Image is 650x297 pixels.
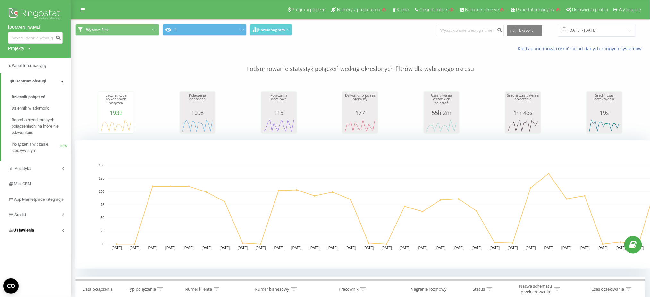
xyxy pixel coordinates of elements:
text: [DATE] [526,246,536,250]
span: Centrum obsługi [15,79,46,83]
div: Numer klienta [185,286,212,292]
svg: A chart. [263,116,295,135]
button: Open CMP widget [3,278,19,294]
span: App Marketplace integracje [14,197,64,202]
span: Panel Informacyjny [12,63,46,68]
div: 115 [263,109,295,116]
span: Analityka [15,166,31,171]
text: [DATE] [436,246,446,250]
button: 1 [163,24,247,36]
text: 75 [101,203,105,207]
text: [DATE] [490,246,500,250]
span: Środki [14,212,26,217]
text: [DATE] [183,246,194,250]
div: Status [473,286,485,292]
span: Raport o nieodebranych połączeniach, na które nie odzwoniono [12,117,67,136]
div: 19s [588,109,620,116]
button: Wybierz Filtr [75,24,159,36]
span: Ustawienia [13,228,34,233]
div: Numer biznesowy [255,286,290,292]
span: Mini CRM [14,182,31,186]
a: [DOMAIN_NAME] [8,24,63,30]
div: Czas trwania wszystkich połączeń [426,93,458,109]
span: Numery z problemami [337,7,381,12]
svg: A chart. [100,116,132,135]
div: Połączenia odebrane [181,93,214,109]
text: [DATE] [148,246,158,250]
span: Dziennik wiadomości [12,105,50,112]
text: 0 [102,242,104,246]
svg: A chart. [426,116,458,135]
span: Klienci [397,7,409,12]
text: [DATE] [130,246,140,250]
div: Łączna liczba wykonanych połączeń [100,93,132,109]
a: Centrum obsługi [1,73,71,89]
text: [DATE] [310,246,320,250]
text: [DATE] [454,246,464,250]
text: [DATE] [328,246,338,250]
text: [DATE] [274,246,284,250]
text: [DATE] [238,246,248,250]
div: Nazwa schematu przekierowania [519,284,553,294]
text: [DATE] [165,246,176,250]
input: Wyszukiwanie według numeru [436,25,504,36]
span: Panel Informacyjny [516,7,554,12]
p: Podsumowanie statystyk połączeń według określonych filtrów dla wybranego okresu [75,52,645,73]
a: Kiedy dane mogą różnić się od danych z innych systemów [518,46,645,52]
button: Harmonogram [250,24,292,36]
text: [DATE] [472,246,482,250]
text: [DATE] [580,246,590,250]
text: [DATE] [598,246,608,250]
text: [DATE] [364,246,374,250]
text: [DATE] [346,246,356,250]
svg: A chart. [507,116,539,135]
div: Typ połączenia [128,286,156,292]
div: Projekty [8,45,24,52]
img: Ringostat logo [8,6,63,22]
span: Wybierz Filtr [86,27,108,32]
text: 125 [99,177,104,180]
span: Wyloguj się [619,7,641,12]
div: Czas oczekiwania [592,286,624,292]
svg: A chart. [181,116,214,135]
span: Harmonogram [258,28,285,32]
div: Nagranie rozmowy [411,286,447,292]
span: Dziennik połączeń [12,94,45,100]
div: Średni czas oczekiwania [588,93,620,109]
a: Dziennik wiadomości [12,103,71,114]
text: [DATE] [562,246,572,250]
text: [DATE] [418,246,428,250]
text: [DATE] [508,246,518,250]
text: [DATE] [256,246,266,250]
div: 1932 [100,109,132,116]
a: Dziennik połączeń [12,91,71,103]
div: 55h 2m [426,109,458,116]
text: [DATE] [616,246,626,250]
text: [DATE] [202,246,212,250]
text: [DATE] [220,246,230,250]
div: Dzwoniono po raz pierwszy [344,93,376,109]
text: [DATE] [291,246,302,250]
a: Połączenia w czasie rzeczywistymNEW [12,139,71,157]
text: [DATE] [382,246,392,250]
text: [DATE] [112,246,122,250]
div: Średni czas trwania połączenia [507,93,539,109]
text: [DATE] [544,246,554,250]
text: 25 [101,229,105,233]
button: Eksport [507,25,542,36]
svg: A chart. [588,116,620,135]
text: 100 [99,190,104,193]
span: Ustawienia profilu [572,7,608,12]
span: Program poleceń [291,7,325,12]
div: Pracownik [339,286,359,292]
text: 50 [101,216,105,220]
text: 150 [99,164,104,167]
svg: A chart. [344,116,376,135]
